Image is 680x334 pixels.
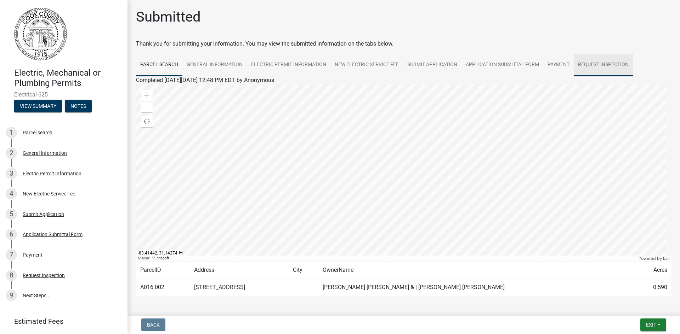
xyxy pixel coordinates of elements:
[634,262,671,279] td: Acres
[23,130,52,135] div: Parcel search
[640,318,666,331] button: Exit
[6,290,17,301] div: 9
[14,68,122,88] h4: Electric, Mechanical or Plumbing Permits
[6,270,17,281] div: 8
[6,209,17,220] div: 5
[182,54,247,76] a: General Information
[136,262,190,279] td: ParcelID
[136,279,190,296] td: A016 002
[403,54,461,76] a: Submit Application
[190,262,288,279] td: Address
[190,279,288,296] td: [STREET_ADDRESS]
[141,318,165,331] button: Back
[637,256,671,261] div: Powered by
[14,104,62,109] wm-modal-confirm: Summary
[14,100,62,112] button: View Summary
[136,54,182,76] a: Parcel search
[14,91,113,98] span: Electrical-625
[318,262,634,279] td: OwnerName
[141,116,153,127] div: Find my location
[23,273,65,278] div: Request Inspection
[23,171,81,176] div: Electric Permit Information
[543,54,574,76] a: Payment
[6,249,17,260] div: 7
[65,104,92,109] wm-modal-confirm: Notes
[23,151,67,156] div: General Information
[14,7,67,60] img: Cook County, Georgia
[23,212,64,217] div: Submit Application
[141,101,153,112] div: Zoom out
[574,54,633,76] a: Request Inspection
[6,168,17,179] div: 3
[141,90,153,101] div: Zoom in
[330,54,403,76] a: New Electric Service Fee
[6,147,17,159] div: 2
[6,188,17,199] div: 4
[147,322,160,328] span: Back
[6,229,17,240] div: 6
[23,232,83,237] div: Application Submittal Form
[136,40,671,48] div: Thank you for submitting your information. You may view the submitted information on the tabs below.
[23,191,75,196] div: New Electric Service Fee
[634,279,671,296] td: 0.590
[247,54,330,76] a: Electric Permit Information
[136,8,201,25] h1: Submitted
[136,77,274,83] span: Completed [DATE][DATE] 12:48 PM EDT by Anonymous
[136,256,637,261] div: Maxar, Microsoft
[65,100,92,112] button: Notes
[646,322,656,328] span: Exit
[289,262,318,279] td: City
[318,279,634,296] td: [PERSON_NAME] [PERSON_NAME] & | [PERSON_NAME] [PERSON_NAME]
[461,54,543,76] a: Application Submittal Form
[663,256,670,261] a: Esri
[6,314,116,328] a: Estimated Fees
[23,252,42,257] div: Payment
[6,127,17,138] div: 1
